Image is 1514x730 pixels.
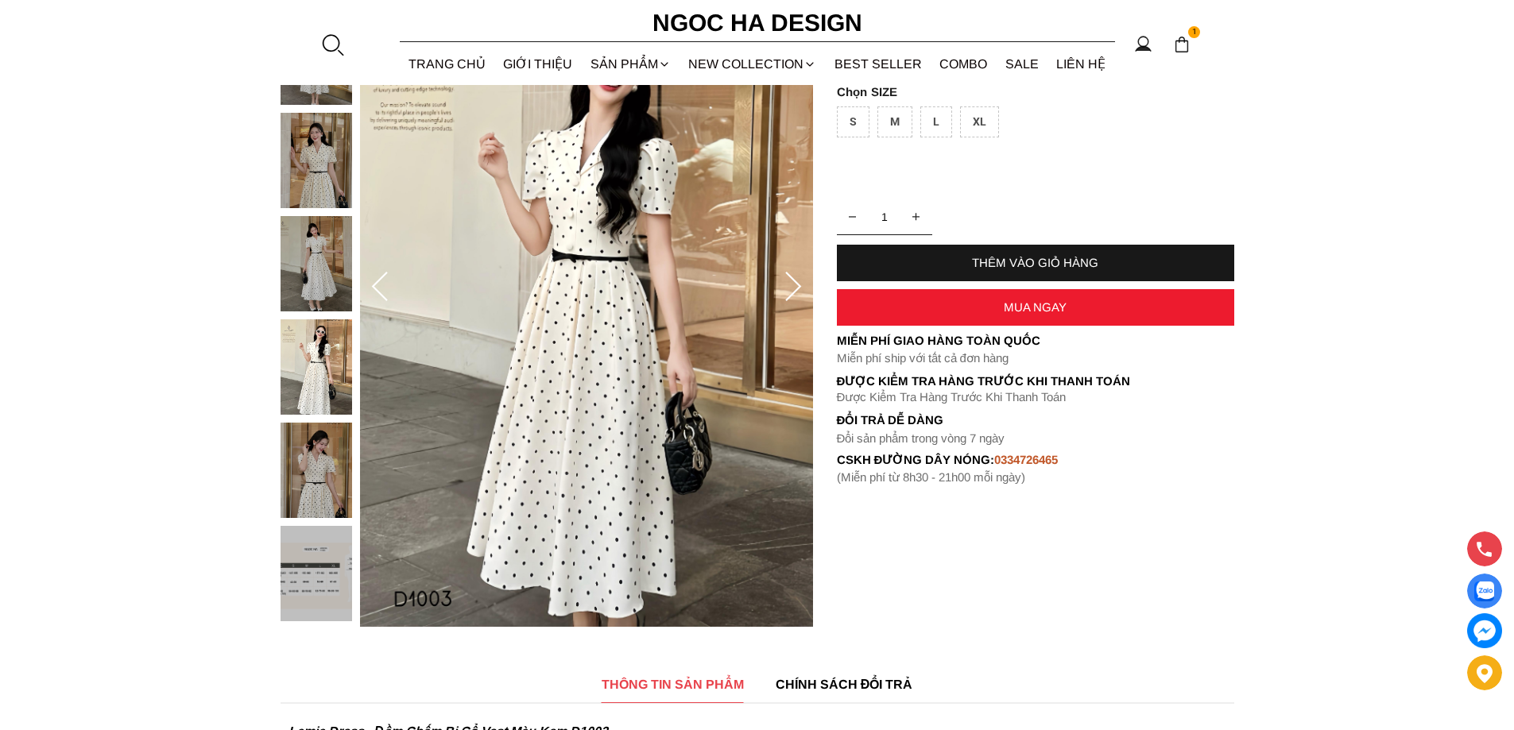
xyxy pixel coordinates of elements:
font: (Miễn phí từ 8h30 - 21h00 mỗi ngày) [837,470,1025,484]
font: Miễn phí giao hàng toàn quốc [837,334,1040,347]
a: BEST SELLER [826,43,931,85]
font: Miễn phí ship với tất cả đơn hàng [837,351,1009,365]
a: messenger [1467,613,1502,648]
h6: Đổi trả dễ dàng [837,413,1234,427]
img: Lamia Dress_ Đầm Chấm Bi Cổ Vest Màu Kem D1003_mini_6 [281,526,352,621]
a: TRANG CHỦ [400,43,495,85]
p: Được Kiểm Tra Hàng Trước Khi Thanh Toán [837,390,1234,404]
font: cskh đường dây nóng: [837,453,995,466]
img: Lamia Dress_ Đầm Chấm Bi Cổ Vest Màu Kem D1003_mini_5 [281,423,352,518]
font: Đổi sản phẩm trong vòng 7 ngày [837,431,1005,445]
a: Combo [931,43,997,85]
img: Lamia Dress_ Đầm Chấm Bi Cổ Vest Màu Kem D1003_mini_4 [281,319,352,415]
a: Ngoc Ha Design [638,4,877,42]
div: S [837,106,869,137]
input: Quantity input [837,201,932,233]
span: CHÍNH SÁCH ĐỔI TRẢ [776,674,913,694]
span: THÔNG TIN SẢN PHẨM [602,674,744,694]
p: SIZE [837,85,1234,98]
img: Display image [1474,581,1494,601]
div: SẢN PHẨM [582,43,680,85]
a: LIÊN HỆ [1047,43,1115,85]
div: L [920,106,952,137]
a: NEW COLLECTION [680,43,826,85]
img: img-CART-ICON-ksit0nf1 [1173,36,1191,53]
div: THÊM VÀO GIỎ HÀNG [837,256,1234,269]
a: GIỚI THIỆU [494,43,582,85]
a: SALE [997,43,1048,85]
div: MUA NGAY [837,300,1234,314]
a: Display image [1467,574,1502,608]
div: M [877,106,912,137]
p: Được Kiểm Tra Hàng Trước Khi Thanh Toán [837,374,1234,388]
img: Lamia Dress_ Đầm Chấm Bi Cổ Vest Màu Kem D1003_mini_3 [281,216,352,311]
span: 1 [1188,26,1201,39]
font: 0334726465 [994,453,1058,466]
img: Lamia Dress_ Đầm Chấm Bi Cổ Vest Màu Kem D1003_mini_2 [281,113,352,208]
div: XL [960,106,999,137]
